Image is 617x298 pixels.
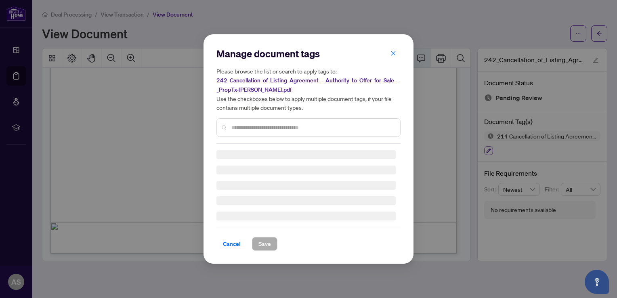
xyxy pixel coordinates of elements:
[216,77,399,93] span: 242_Cancellation_of_Listing_Agreement_-_Authority_to_Offer_for_Sale_-_PropTx-[PERSON_NAME].pdf
[252,237,277,251] button: Save
[216,67,401,112] h5: Please browse the list or search to apply tags to: Use the checkboxes below to apply multiple doc...
[216,237,247,251] button: Cancel
[390,50,396,56] span: close
[216,47,401,60] h2: Manage document tags
[585,270,609,294] button: Open asap
[223,237,241,250] span: Cancel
